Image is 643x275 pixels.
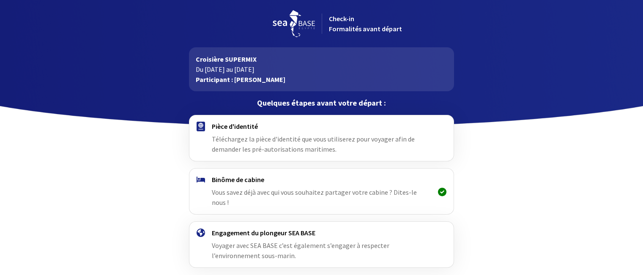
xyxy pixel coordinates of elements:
img: engagement.svg [197,229,205,237]
span: Vous savez déjà avec qui vous souhaitez partager votre cabine ? Dites-le nous ! [212,188,417,207]
span: Téléchargez la pièce d'identité que vous utiliserez pour voyager afin de demander les pré-autoris... [212,135,415,153]
img: binome.svg [197,177,205,182]
p: Du [DATE] au [DATE] [196,64,447,74]
span: Check-in Formalités avant départ [329,14,402,33]
span: Voyager avec SEA BASE c’est également s’engager à respecter l’environnement sous-marin. [212,241,389,260]
h4: Engagement du plongeur SEA BASE [212,229,431,237]
p: Participant : [PERSON_NAME] [196,74,447,84]
h4: Pièce d'identité [212,122,431,131]
h4: Binôme de cabine [212,175,431,184]
img: logo_seabase.svg [273,10,315,37]
img: passport.svg [197,122,205,131]
p: Croisière SUPERMIX [196,54,447,64]
p: Quelques étapes avant votre départ : [189,98,454,108]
